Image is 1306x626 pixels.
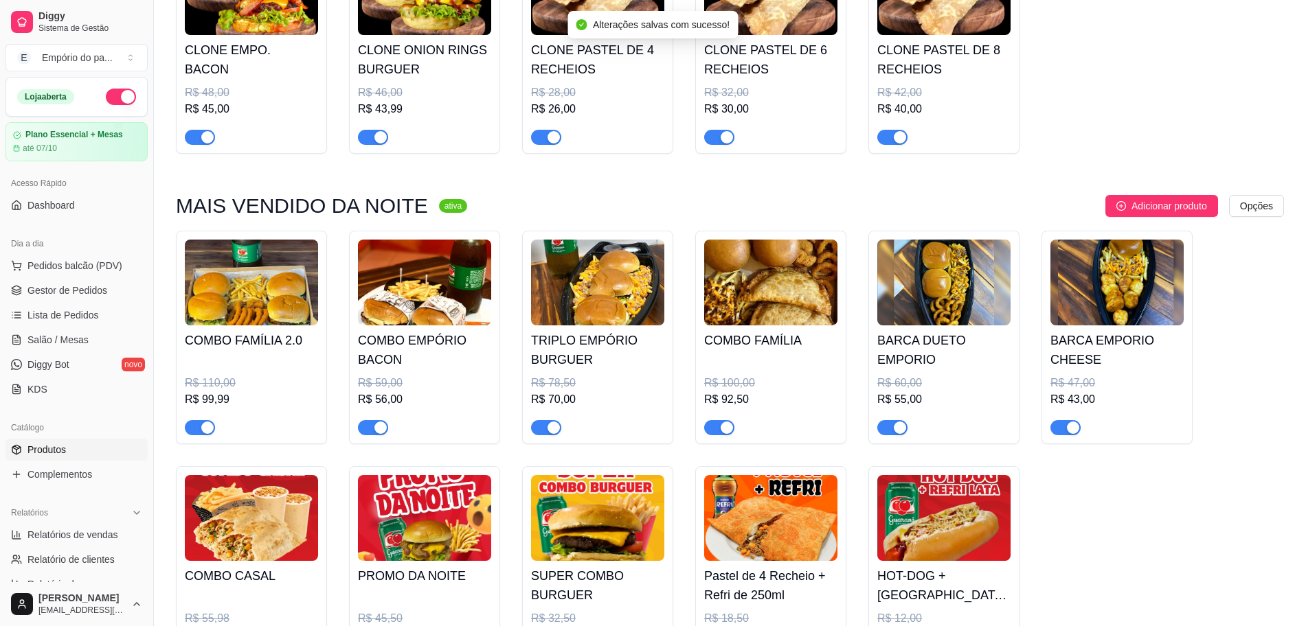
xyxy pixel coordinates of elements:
[27,577,111,591] span: Relatório de mesas
[17,89,74,104] div: Loja aberta
[5,279,148,301] a: Gestor de Pedidos
[1050,331,1184,369] h4: BARCA EMPORIO CHEESE
[531,84,664,101] div: R$ 28,00
[5,194,148,216] a: Dashboard
[358,240,491,325] img: product-image
[1116,201,1126,211] span: plus-circle
[106,89,136,105] button: Alterar Status
[1050,240,1184,325] img: product-image
[877,240,1011,325] img: product-image
[358,40,491,79] h4: CLONE ONION RINGS BURGUER
[23,143,57,154] article: até 07/10
[27,553,115,566] span: Relatório de clientes
[531,40,664,79] h4: CLONE PASTEL DE 4 RECHEIOS
[877,101,1011,117] div: R$ 40,00
[27,259,122,273] span: Pedidos balcão (PDV)
[5,255,148,277] button: Pedidos balcão (PDV)
[185,84,318,101] div: R$ 48,00
[531,375,664,391] div: R$ 78,50
[27,198,75,212] span: Dashboard
[27,443,66,456] span: Produtos
[5,329,148,351] a: Salão / Mesas
[11,507,48,518] span: Relatórios
[1229,195,1284,217] button: Opções
[185,391,318,408] div: R$ 99,99
[27,382,47,396] span: KDS
[5,233,148,255] div: Dia a dia
[185,240,318,325] img: product-image
[704,240,837,325] img: product-image
[185,375,318,391] div: R$ 110,00
[358,566,491,586] h4: PROMO DA NOITE
[17,51,31,65] span: E
[576,19,587,30] span: check-circle
[704,475,837,561] img: product-image
[5,573,148,595] a: Relatório de mesas
[1132,198,1207,213] span: Adicionar produto
[38,23,142,34] span: Sistema de Gestão
[1050,375,1184,391] div: R$ 47,00
[5,463,148,485] a: Complementos
[1105,195,1218,217] button: Adicionar produto
[38,10,142,23] span: Diggy
[5,439,148,461] a: Produtos
[531,101,664,117] div: R$ 26,00
[5,588,148,621] button: [PERSON_NAME][EMAIL_ADDRESS][DOMAIN_NAME]
[185,40,318,79] h4: CLONE EMPO. BACON
[38,605,126,616] span: [EMAIL_ADDRESS][DOMAIN_NAME]
[704,331,837,350] h4: COMBO FAMÍLIA
[5,122,148,161] a: Plano Essencial + Mesasaté 07/10
[877,40,1011,79] h4: CLONE PASTEL DE 8 RECHEIOS
[27,358,69,371] span: Diggy Bot
[439,199,467,213] sup: ativa
[27,528,118,542] span: Relatórios de vendas
[5,548,148,570] a: Relatório de clientes
[358,84,491,101] div: R$ 46,00
[27,467,92,481] span: Complementos
[531,391,664,408] div: R$ 70,00
[176,198,428,214] h3: MAIS VENDIDO DA NOITE
[531,240,664,325] img: product-image
[531,331,664,369] h4: TRIPLO EMPÓRIO BURGUER
[5,353,148,375] a: Diggy Botnovo
[531,566,664,605] h4: SUPER COMBO BURGUER
[27,308,99,322] span: Lista de Pedidos
[185,475,318,561] img: product-image
[704,101,837,117] div: R$ 30,00
[42,51,113,65] div: Empório do pa ...
[185,566,318,586] h4: COMBO CASAL
[358,101,491,117] div: R$ 43,99
[704,40,837,79] h4: CLONE PASTEL DE 6 RECHEIOS
[531,475,664,561] img: product-image
[27,333,89,347] span: Salão / Mesas
[185,331,318,350] h4: COMBO FAMÍLIA 2.0
[877,331,1011,369] h4: BARCA DUETO EMPORIO
[27,283,107,297] span: Gestor de Pedidos
[5,5,148,38] a: DiggySistema de Gestão
[185,101,318,117] div: R$ 45,00
[704,375,837,391] div: R$ 100,00
[5,304,148,326] a: Lista de Pedidos
[877,84,1011,101] div: R$ 42,00
[358,331,491,369] h4: COMBO EMPÓRIO BACON
[25,130,123,140] article: Plano Essencial + Mesas
[1240,198,1273,213] span: Opções
[593,19,730,30] span: Alterações salvas com sucesso!
[5,378,148,400] a: KDS
[877,475,1011,561] img: product-image
[5,44,148,71] button: Select a team
[877,566,1011,605] h4: HOT-DOG + [GEOGRAPHIC_DATA] LATA
[877,391,1011,408] div: R$ 55,00
[5,524,148,546] a: Relatórios de vendas
[704,84,837,101] div: R$ 32,00
[704,566,837,605] h4: Pastel de 4 Recheio + Refri de 250ml
[1050,391,1184,408] div: R$ 43,00
[358,475,491,561] img: product-image
[358,391,491,408] div: R$ 56,00
[877,375,1011,391] div: R$ 60,00
[5,172,148,194] div: Acesso Rápido
[358,375,491,391] div: R$ 59,00
[5,417,148,439] div: Catálogo
[38,592,126,605] span: [PERSON_NAME]
[704,391,837,408] div: R$ 92,50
